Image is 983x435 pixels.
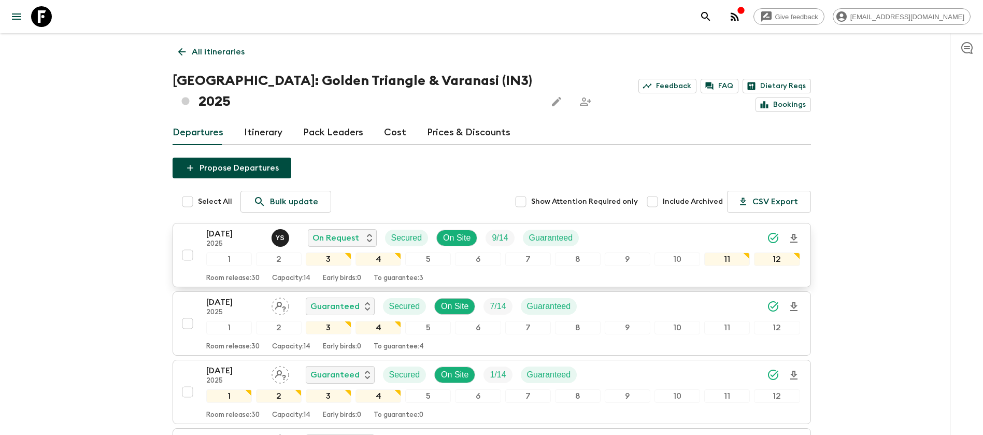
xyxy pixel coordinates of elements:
[441,300,468,313] p: On Site
[605,321,650,334] div: 9
[455,252,501,266] div: 6
[483,298,512,315] div: Trip Fill
[272,229,291,247] button: YS
[727,191,811,213] button: CSV Export
[256,321,302,334] div: 2
[754,389,800,403] div: 12
[555,252,601,266] div: 8
[767,232,779,244] svg: Synced Successfully
[704,252,750,266] div: 11
[310,369,360,381] p: Guaranteed
[391,232,422,244] p: Secured
[389,369,420,381] p: Secured
[531,197,638,207] span: Show Attention Required only
[206,308,263,317] p: 2025
[654,321,700,334] div: 10
[546,91,567,112] button: Edit this itinerary
[505,252,551,266] div: 7
[173,223,811,287] button: [DATE]2025Yashvardhan Singh ShekhawatOn RequestSecuredOn SiteTrip FillGuaranteed123456789101112Ro...
[654,389,700,403] div: 10
[206,411,260,419] p: Room release: 30
[306,389,351,403] div: 3
[206,343,260,351] p: Room release: 30
[575,91,596,112] span: Share this itinerary
[405,321,451,334] div: 5
[555,321,601,334] div: 8
[654,252,700,266] div: 10
[323,343,361,351] p: Early birds: 0
[173,360,811,424] button: [DATE]2025Assign pack leaderGuaranteedSecuredOn SiteTrip FillGuaranteed123456789101112Room releas...
[555,389,601,403] div: 8
[701,79,738,93] a: FAQ
[756,97,811,112] a: Bookings
[704,321,750,334] div: 11
[845,13,970,21] span: [EMAIL_ADDRESS][DOMAIN_NAME]
[355,321,401,334] div: 4
[385,230,429,246] div: Secured
[206,296,263,308] p: [DATE]
[256,389,302,403] div: 2
[173,158,291,178] button: Propose Departures
[389,300,420,313] p: Secured
[355,389,401,403] div: 4
[441,369,468,381] p: On Site
[788,232,800,245] svg: Download Onboarding
[173,120,223,145] a: Departures
[405,389,451,403] div: 5
[272,232,291,241] span: Yashvardhan Singh Shekhawat
[206,377,263,385] p: 2025
[434,298,475,315] div: On Site
[455,321,501,334] div: 6
[527,369,571,381] p: Guaranteed
[272,411,310,419] p: Capacity: 14
[767,369,779,381] svg: Synced Successfully
[244,120,282,145] a: Itinerary
[427,120,510,145] a: Prices & Discounts
[240,191,331,213] a: Bulk update
[303,120,363,145] a: Pack Leaders
[206,228,263,240] p: [DATE]
[198,197,232,207] span: Select All
[605,252,650,266] div: 9
[434,367,475,383] div: On Site
[486,230,514,246] div: Trip Fill
[272,274,310,283] p: Capacity: 14
[492,232,508,244] p: 9 / 14
[270,195,318,208] p: Bulk update
[767,300,779,313] svg: Synced Successfully
[753,8,824,25] a: Give feedback
[529,232,573,244] p: Guaranteed
[374,343,424,351] p: To guarantee: 4
[173,71,538,112] h1: [GEOGRAPHIC_DATA]: Golden Triangle & Varanasi (IN3) 2025
[638,79,696,93] a: Feedback
[272,301,289,309] span: Assign pack leader
[505,321,551,334] div: 7
[436,230,477,246] div: On Site
[527,300,571,313] p: Guaranteed
[383,298,426,315] div: Secured
[490,369,506,381] p: 1 / 14
[355,252,401,266] div: 4
[256,252,302,266] div: 2
[754,252,800,266] div: 12
[605,389,650,403] div: 9
[312,232,359,244] p: On Request
[833,8,971,25] div: [EMAIL_ADDRESS][DOMAIN_NAME]
[754,321,800,334] div: 12
[323,411,361,419] p: Early birds: 0
[206,274,260,283] p: Room release: 30
[206,364,263,377] p: [DATE]
[743,79,811,93] a: Dietary Reqs
[206,252,252,266] div: 1
[306,321,351,334] div: 3
[323,274,361,283] p: Early birds: 0
[383,367,426,383] div: Secured
[384,120,406,145] a: Cost
[405,252,451,266] div: 5
[192,46,245,58] p: All itineraries
[310,300,360,313] p: Guaranteed
[443,232,471,244] p: On Site
[483,367,512,383] div: Trip Fill
[206,240,263,248] p: 2025
[663,197,723,207] span: Include Archived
